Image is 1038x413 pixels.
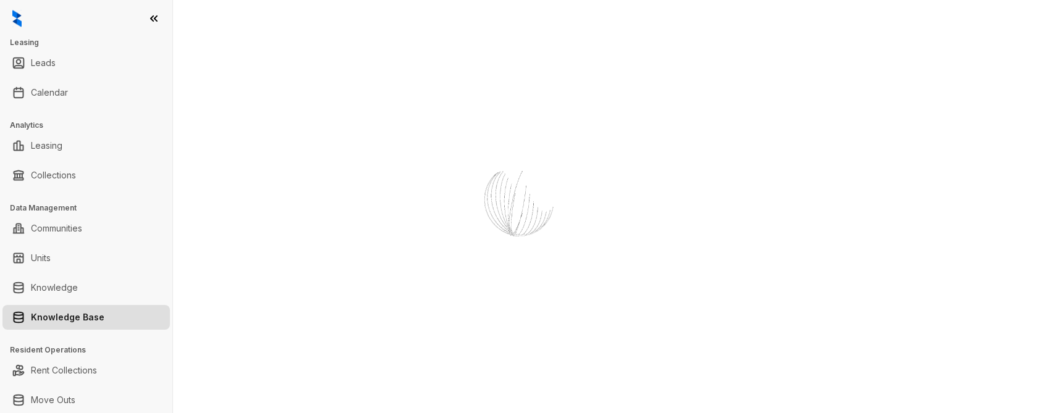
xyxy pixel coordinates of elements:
[2,80,170,105] li: Calendar
[2,216,170,241] li: Communities
[31,216,82,241] a: Communities
[31,51,56,75] a: Leads
[10,202,172,214] h3: Data Management
[2,163,170,188] li: Collections
[497,262,541,275] div: Loading...
[2,246,170,270] li: Units
[31,163,76,188] a: Collections
[2,275,170,300] li: Knowledge
[2,305,170,330] li: Knowledge Base
[31,305,104,330] a: Knowledge Base
[10,37,172,48] h3: Leasing
[2,388,170,412] li: Move Outs
[31,358,97,383] a: Rent Collections
[10,120,172,131] h3: Analytics
[2,133,170,158] li: Leasing
[31,133,62,158] a: Leasing
[31,388,75,412] a: Move Outs
[31,80,68,105] a: Calendar
[31,246,51,270] a: Units
[457,139,581,262] img: Loader
[2,51,170,75] li: Leads
[2,358,170,383] li: Rent Collections
[12,10,22,27] img: logo
[31,275,78,300] a: Knowledge
[10,344,172,356] h3: Resident Operations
